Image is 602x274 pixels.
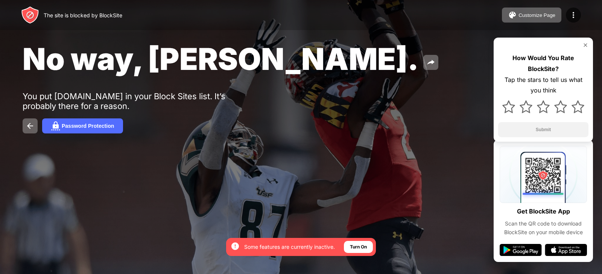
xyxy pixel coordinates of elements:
img: star.svg [537,100,550,113]
div: You put [DOMAIN_NAME] in your Block Sites list. It’s probably there for a reason. [23,91,255,111]
img: error-circle-white.svg [231,242,240,251]
div: The site is blocked by BlockSite [44,12,122,18]
img: star.svg [502,100,515,113]
button: Customize Page [502,8,561,23]
img: share.svg [426,58,435,67]
div: Get BlockSite App [517,206,570,217]
img: menu-icon.svg [569,11,578,20]
iframe: Banner [23,179,201,265]
img: google-play.svg [500,244,542,256]
div: Password Protection [62,123,114,129]
span: No way, [PERSON_NAME]. [23,41,419,77]
img: password.svg [51,121,60,130]
img: star.svg [520,100,532,113]
button: Submit [498,122,588,137]
img: star.svg [572,100,584,113]
div: Some features are currently inactive. [244,243,335,251]
div: Customize Page [518,12,555,18]
img: star.svg [554,100,567,113]
img: back.svg [26,121,35,130]
img: pallet.svg [508,11,517,20]
div: Scan the QR code to download BlockSite on your mobile device [500,220,587,236]
img: header-logo.svg [21,6,39,24]
img: rate-us-close.svg [582,42,588,48]
img: qrcode.svg [500,146,587,203]
button: Password Protection [42,118,123,133]
div: Tap the stars to tell us what you think [498,74,588,96]
img: app-store.svg [545,244,587,256]
div: Turn On [350,243,367,251]
div: How Would You Rate BlockSite? [498,53,588,74]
